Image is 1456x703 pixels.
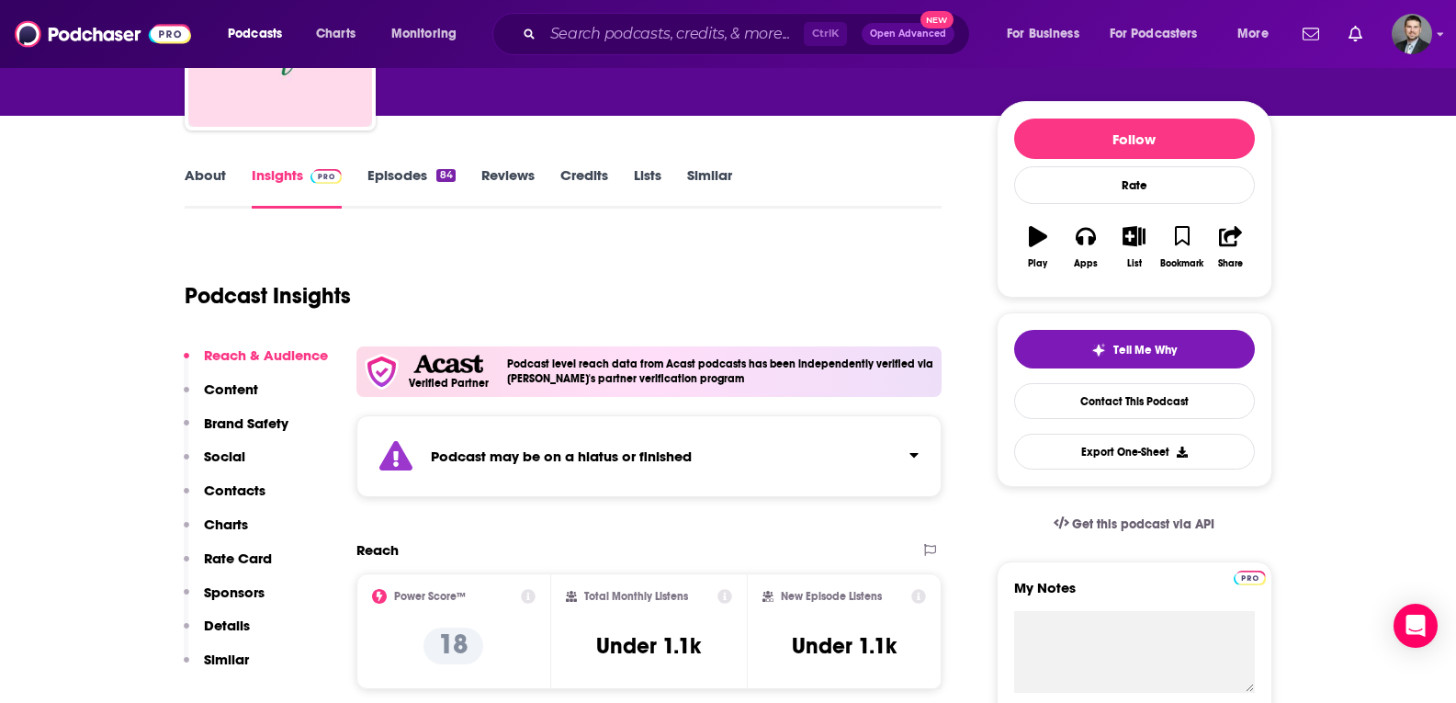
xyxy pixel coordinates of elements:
button: Play [1014,214,1062,280]
button: Share [1206,214,1254,280]
h4: Podcast level reach data from Acast podcasts has been independently verified via [PERSON_NAME]'s ... [507,357,935,385]
span: Get this podcast via API [1072,516,1214,532]
div: Rate [1014,166,1255,204]
button: Rate Card [184,550,272,584]
button: open menu [215,19,306,49]
p: Sponsors [204,584,265,601]
div: Share [1218,258,1243,269]
button: Open AdvancedNew [862,23,954,45]
button: Follow [1014,119,1255,159]
a: Episodes84 [367,166,455,209]
img: verfied icon [364,354,400,390]
div: List [1127,258,1142,269]
a: Pro website [1234,568,1266,585]
span: For Business [1007,21,1079,47]
h2: New Episode Listens [781,590,882,603]
div: Search podcasts, credits, & more... [510,13,988,55]
img: tell me why sparkle [1091,343,1106,357]
p: Brand Safety [204,414,288,432]
input: Search podcasts, credits, & more... [543,19,804,49]
h5: Verified Partner [409,378,489,389]
p: 18 [423,628,483,664]
button: Show profile menu [1392,14,1432,54]
h2: Reach [356,541,399,559]
div: Apps [1074,258,1098,269]
span: Charts [316,21,356,47]
span: Tell Me Why [1113,343,1177,357]
img: Podchaser - Follow, Share and Rate Podcasts [15,17,191,51]
img: Acast [413,355,483,374]
button: Content [184,380,258,414]
p: Contacts [204,482,265,499]
a: About [185,166,226,209]
a: Show notifications dropdown [1341,18,1370,50]
button: open menu [994,19,1102,49]
button: Charts [184,516,248,550]
span: New [920,11,954,28]
div: Bookmark [1160,258,1203,269]
p: Charts [204,516,248,533]
button: Reach & Audience [184,346,328,380]
div: Open Intercom Messenger [1394,604,1438,648]
button: Social [184,448,245,482]
button: Contacts [184,482,265,516]
button: Brand Safety [184,414,288,448]
img: Podchaser Pro [1234,571,1266,585]
button: Bookmark [1158,214,1206,280]
button: open menu [1225,19,1292,49]
a: Similar [687,166,732,209]
h3: Under 1.1k [792,632,897,660]
button: tell me why sparkleTell Me Why [1014,330,1255,369]
span: Open Advanced [870,29,946,39]
p: Reach & Audience [204,346,328,364]
p: Rate Card [204,550,272,567]
span: Podcasts [228,21,282,47]
a: Reviews [481,166,535,209]
h1: Podcast Insights [185,282,351,310]
p: Social [204,448,245,465]
a: Lists [634,166,661,209]
div: Play [1028,258,1047,269]
button: Similar [184,651,249,685]
button: List [1110,214,1157,280]
button: Sponsors [184,584,265,618]
button: Export One-Sheet [1014,434,1255,470]
strong: Podcast may be on a hiatus or finished [431,448,692,465]
h3: Under 1.1k [596,632,701,660]
span: Logged in as sstewart9 [1392,14,1432,54]
a: InsightsPodchaser Pro [252,166,343,209]
span: Monitoring [391,21,457,47]
a: Show notifications dropdown [1295,18,1326,50]
a: Contact This Podcast [1014,383,1255,419]
section: Click to expand status details [356,415,942,497]
img: Podchaser Pro [310,169,343,184]
div: 84 [436,169,455,182]
img: User Profile [1392,14,1432,54]
span: For Podcasters [1110,21,1198,47]
a: Credits [560,166,608,209]
p: Similar [204,651,249,668]
span: Ctrl K [804,22,847,46]
button: open menu [1098,19,1225,49]
span: More [1237,21,1269,47]
a: Get this podcast via API [1039,502,1230,547]
a: Charts [304,19,367,49]
h2: Total Monthly Listens [584,590,688,603]
p: Details [204,617,250,634]
button: Details [184,617,250,651]
h2: Power Score™ [394,590,466,603]
label: My Notes [1014,579,1255,611]
button: Apps [1062,214,1110,280]
p: Content [204,380,258,398]
button: open menu [378,19,480,49]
